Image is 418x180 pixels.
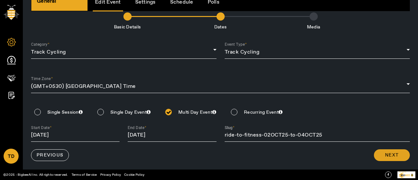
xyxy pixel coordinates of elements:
mat-label: Start Date [31,125,50,130]
label: Single Day Event [107,107,152,117]
mat-label: End Date [128,125,144,130]
label: Recurring Event [241,107,284,117]
mat-label: Event Type [225,42,245,47]
a: Cookie Policy [124,172,144,177]
tspan: P [399,171,400,173]
span: Next [385,152,399,158]
span: Track Cycling [225,49,260,56]
a: ©2025 - BigbeeAI Inc. All rights reserved. [3,172,68,177]
mat-label: Time Zone [31,76,51,81]
tspan: owe [400,171,402,173]
button: Next [374,149,410,161]
label: Multi Day Event [175,107,218,117]
span: PREVIOUS [37,151,63,159]
a: Terms of Service [72,172,97,177]
label: Single Session [44,107,84,117]
a: Privacy Policy [100,172,121,177]
tspan: ed By [403,171,406,173]
span: Track Cycling [31,49,66,56]
li: Media [267,12,360,30]
li: Dates [174,12,267,30]
li: Basic Details [81,12,174,30]
mat-label: Category [31,42,47,47]
button: PREVIOUS [31,149,69,161]
mat-label: Slug [225,125,233,130]
span: (GMT+0530) [GEOGRAPHIC_DATA] Time [31,83,136,90]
